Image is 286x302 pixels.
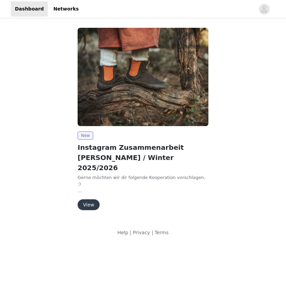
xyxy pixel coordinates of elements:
[130,230,131,235] span: |
[78,174,208,187] p: Gerne möchten wir dir folgende Kooperation vorschlagen. :)
[78,199,100,210] button: View
[117,230,128,235] a: Help
[78,202,100,207] a: View
[261,4,267,15] div: avatar
[78,132,93,140] span: New
[155,230,168,235] a: Terms
[78,28,208,126] img: Wildling Shoes
[49,1,83,17] a: Networks
[151,230,153,235] span: |
[78,142,208,173] h2: Instagram Zusammenarbeit [PERSON_NAME] / Winter 2025/2026
[11,1,48,17] a: Dashboard
[133,230,150,235] a: Privacy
